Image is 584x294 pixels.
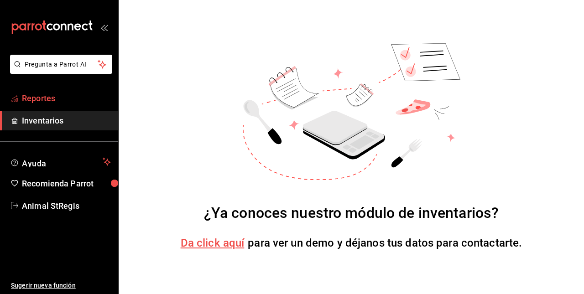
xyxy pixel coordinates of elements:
a: Da click aquí [181,237,245,249]
span: para ver un demo y déjanos tus datos para contactarte. [248,237,522,249]
font: Reportes [22,93,55,103]
button: Pregunta a Parrot AI [10,55,112,74]
font: Recomienda Parrot [22,179,94,188]
div: ¿Ya conoces nuestro módulo de inventarios? [204,202,499,224]
button: open_drawer_menu [100,24,108,31]
a: Pregunta a Parrot AI [6,66,112,76]
span: Ayuda [22,156,99,167]
font: Sugerir nueva función [11,282,76,289]
font: Inventarios [22,116,63,125]
span: Pregunta a Parrot AI [25,60,98,69]
font: Animal StRegis [22,201,79,211]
